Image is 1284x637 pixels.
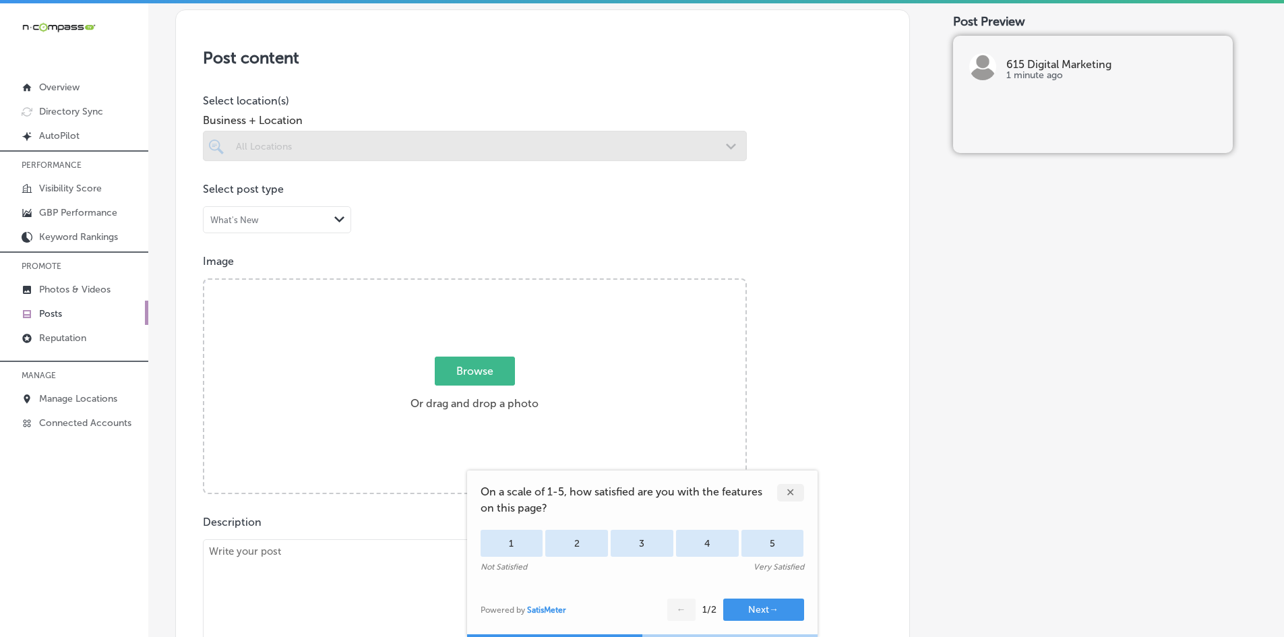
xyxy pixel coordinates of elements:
label: Description [203,516,262,528]
p: Connected Accounts [39,417,131,429]
span: Business + Location [203,114,747,127]
div: 5 [741,530,804,557]
img: 660ab0bf-5cc7-4cb8-ba1c-48b5ae0f18e60NCTV_CLogo_TV_Black_-500x88.png [22,21,96,34]
div: What's New [210,215,259,225]
p: Manage Locations [39,393,117,404]
img: logo [969,53,996,80]
div: Not Satisfied [481,562,527,572]
p: Overview [39,82,80,93]
p: 615 Digital Marketing [1006,59,1217,70]
label: Or drag and drop a photo [405,358,544,417]
p: GBP Performance [39,207,117,218]
div: 3 [611,530,673,557]
p: AutoPilot [39,130,80,142]
p: Photos & Videos [39,284,111,295]
div: Very Satisfied [754,562,804,572]
p: Select post type [203,183,882,195]
p: Image [203,255,882,268]
p: Reputation [39,332,86,344]
p: Select location(s) [203,94,747,107]
div: 4 [676,530,739,557]
div: 2 [545,530,608,557]
p: Visibility Score [39,183,102,194]
div: Post Preview [953,14,1257,29]
p: Posts [39,308,62,320]
p: Keyword Rankings [39,231,118,243]
button: Next→ [723,599,804,621]
h3: Post content [203,48,882,67]
div: 1 / 2 [702,604,716,615]
p: 1 minute ago [1006,70,1217,81]
p: Directory Sync [39,106,103,117]
span: On a scale of 1-5, how satisfied are you with the features on this page? [481,484,777,516]
div: Powered by [481,605,566,615]
span: Browse [435,357,515,386]
button: ← [667,599,696,621]
a: SatisMeter [527,605,566,615]
div: ✕ [777,484,804,502]
div: 1 [481,530,543,557]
